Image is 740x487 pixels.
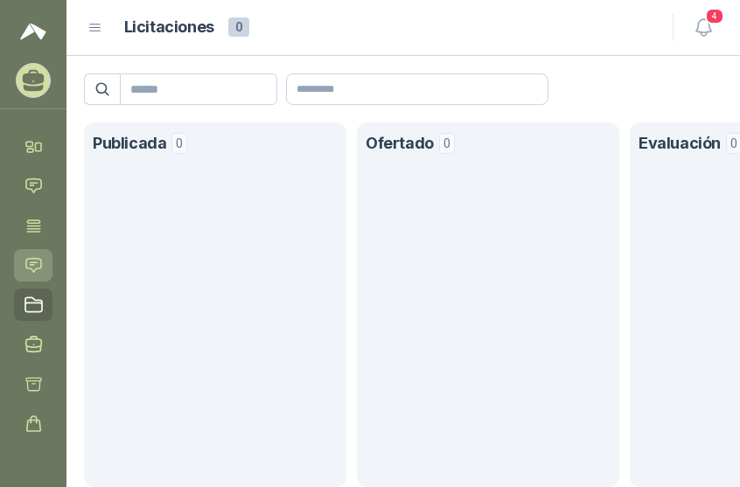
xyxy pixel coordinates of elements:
[20,21,46,42] img: Logo peakr
[688,12,719,44] button: 4
[439,133,455,154] span: 0
[228,17,249,37] span: 0
[366,131,434,157] h1: Ofertado
[124,15,214,40] h1: Licitaciones
[639,131,721,157] h1: Evaluación
[705,8,724,24] span: 4
[171,133,187,154] span: 0
[93,131,166,157] h1: Publicada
